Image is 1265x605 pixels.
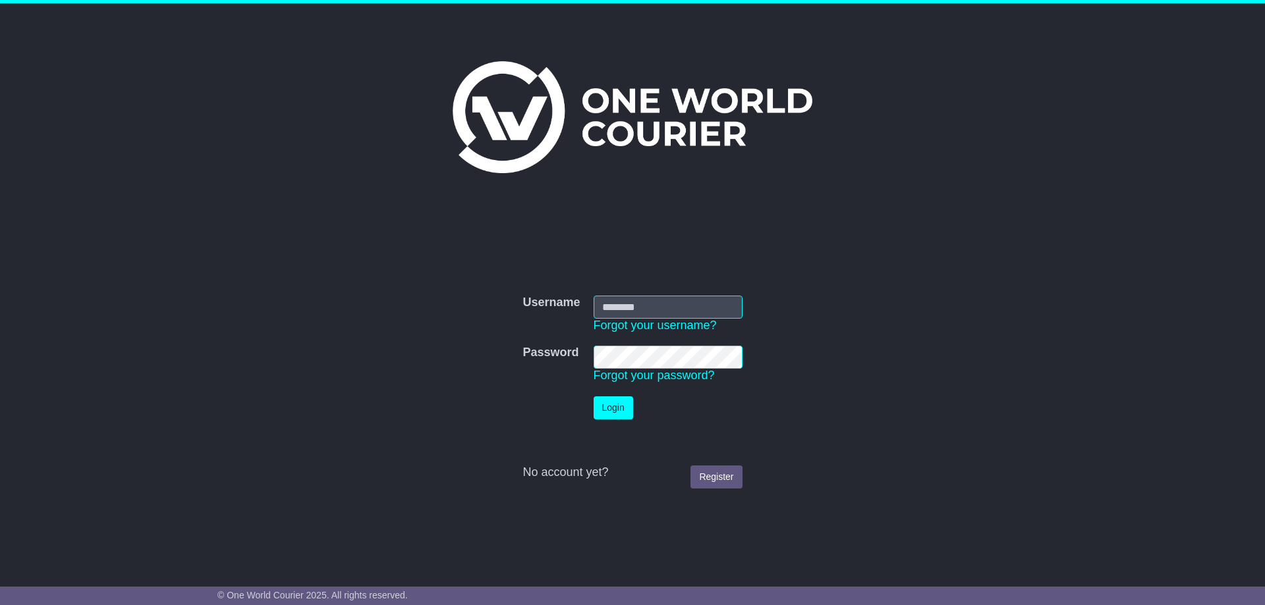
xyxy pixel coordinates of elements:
div: No account yet? [522,465,742,480]
span: © One World Courier 2025. All rights reserved. [217,590,408,600]
button: Login [594,396,633,419]
img: One World [453,61,812,173]
label: Password [522,346,578,360]
a: Register [690,465,742,488]
a: Forgot your password? [594,369,715,382]
label: Username [522,296,580,310]
a: Forgot your username? [594,319,717,332]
